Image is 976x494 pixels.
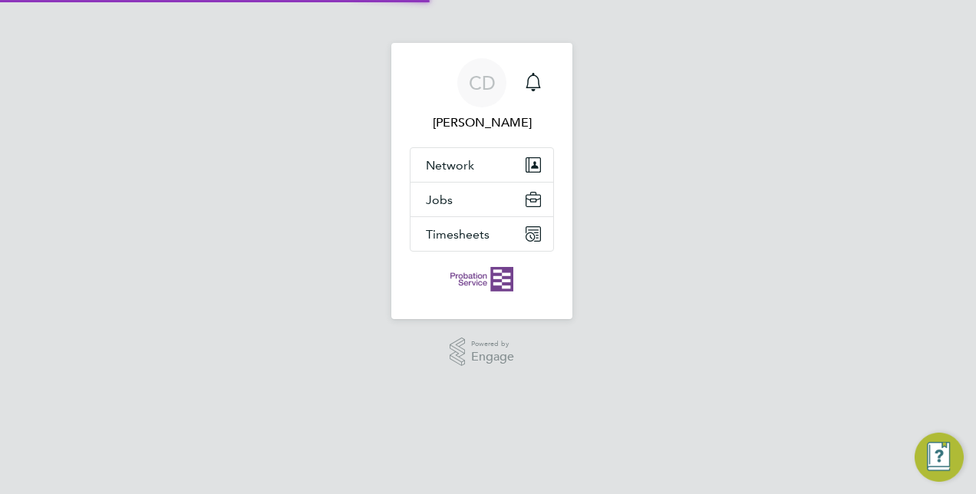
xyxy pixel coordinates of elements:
a: Powered byEngage [450,338,515,367]
span: Jobs [426,193,453,207]
button: Engage Resource Center [915,433,964,482]
button: Network [411,148,553,182]
button: Jobs [411,183,553,216]
span: Timesheets [426,227,490,242]
nav: Main navigation [391,43,572,319]
span: Engage [471,351,514,364]
span: Powered by [471,338,514,351]
a: CD[PERSON_NAME] [410,58,554,132]
button: Timesheets [411,217,553,251]
span: Chris Dare [410,114,554,132]
span: CD [469,73,496,93]
span: Network [426,158,474,173]
a: Go to home page [410,267,554,291]
img: probationservice-logo-retina.png [450,267,513,291]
